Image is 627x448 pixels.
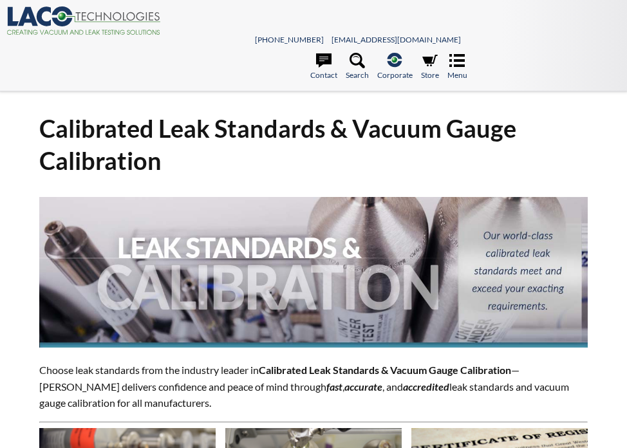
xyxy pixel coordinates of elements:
strong: accurate [344,380,382,393]
a: [PHONE_NUMBER] [255,35,324,44]
a: Search [346,53,369,81]
a: [EMAIL_ADDRESS][DOMAIN_NAME] [332,35,461,44]
h1: Calibrated Leak Standards & Vacuum Gauge Calibration [39,113,588,176]
em: accredited [403,380,449,393]
strong: Calibrated Leak Standards & Vacuum Gauge Calibration [259,364,511,376]
span: Corporate [377,69,413,81]
a: Store [421,53,439,81]
a: Contact [310,53,337,81]
em: fast [326,380,342,393]
a: Menu [447,53,467,81]
img: Leak Standards & Calibration header [39,197,588,348]
p: Choose leak standards from the industry leader in —[PERSON_NAME] delivers confidence and peace of... [39,362,588,411]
